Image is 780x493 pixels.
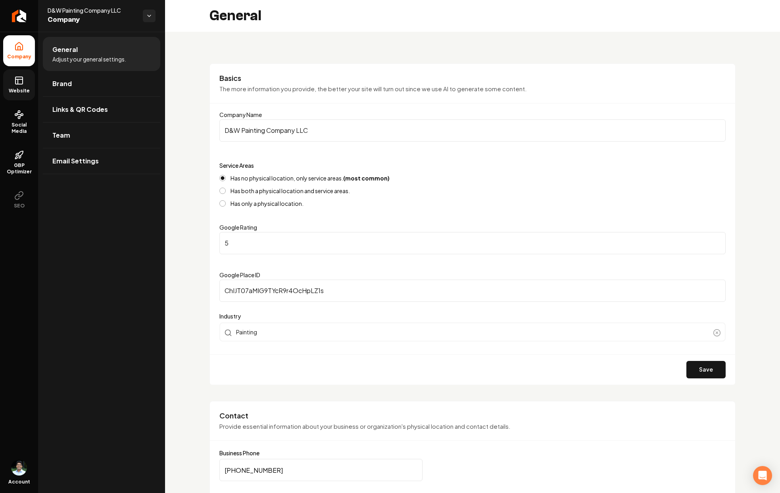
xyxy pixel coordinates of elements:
a: Links & QR Codes [43,97,160,122]
img: Rebolt Logo [12,10,27,22]
span: Website [6,88,33,94]
span: General [52,45,78,54]
span: Social Media [3,122,35,134]
span: Account [8,479,30,485]
a: Team [43,123,160,148]
label: Google Rating [219,224,257,231]
button: Save [686,361,726,378]
label: Has no physical location, only service areas. [231,175,390,181]
p: The more information you provide, the better your site will turn out since we use AI to generate ... [219,84,726,94]
span: GBP Optimizer [3,162,35,175]
label: Company Name [219,111,262,118]
a: GBP Optimizer [3,144,35,181]
span: Links & QR Codes [52,105,108,114]
span: Company [4,54,35,60]
a: Social Media [3,104,35,141]
span: Adjust your general settings. [52,55,126,63]
a: Email Settings [43,148,160,174]
label: Industry [219,311,726,321]
div: Open Intercom Messenger [753,466,772,485]
label: Service Areas [219,162,254,169]
h3: Basics [219,73,726,83]
a: Brand [43,71,160,96]
span: SEO [11,203,28,209]
span: Brand [52,79,72,88]
span: Team [52,130,70,140]
span: D&W Painting Company LLC [48,6,136,14]
input: Company Name [219,119,726,142]
h3: Contact [219,411,726,420]
button: Open user button [11,460,27,476]
label: Google Place ID [219,271,260,278]
label: Business Phone [219,450,726,456]
a: Website [3,69,35,100]
label: Has only a physical location. [231,201,304,206]
button: SEO [3,184,35,215]
strong: (most common) [343,175,390,182]
span: Company [48,14,136,25]
p: Provide essential information about your business or organization's physical location and contact... [219,422,726,431]
h2: General [209,8,261,24]
img: Arwin Rahmatpanah [11,460,27,476]
span: Email Settings [52,156,99,166]
input: Google Rating [219,232,726,254]
input: Google Place ID [219,280,726,302]
label: Has both a physical location and service areas. [231,188,350,194]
